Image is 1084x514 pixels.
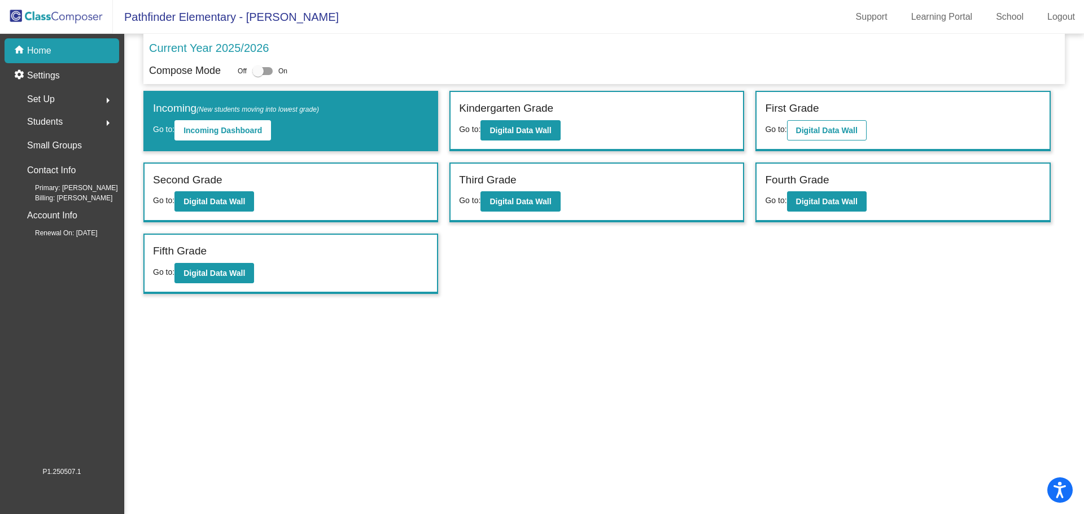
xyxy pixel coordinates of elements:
[17,228,97,238] span: Renewal On: [DATE]
[149,63,221,78] p: Compose Mode
[174,191,254,212] button: Digital Data Wall
[847,8,897,26] a: Support
[183,126,262,135] b: Incoming Dashboard
[153,172,222,188] label: Second Grade
[765,172,829,188] label: Fourth Grade
[17,183,118,193] span: Primary: [PERSON_NAME]
[17,193,112,203] span: Billing: [PERSON_NAME]
[183,197,245,206] b: Digital Data Wall
[27,91,55,107] span: Set Up
[796,197,858,206] b: Digital Data Wall
[27,138,82,153] p: Small Groups
[787,120,867,140] button: Digital Data Wall
[27,208,77,223] p: Account Info
[153,267,174,276] span: Go to:
[987,8,1033,26] a: School
[459,125,480,134] span: Go to:
[14,69,27,82] mat-icon: settings
[238,66,247,76] span: Off
[480,191,560,212] button: Digital Data Wall
[489,197,551,206] b: Digital Data Wall
[153,243,207,260] label: Fifth Grade
[153,125,174,134] span: Go to:
[101,94,115,107] mat-icon: arrow_right
[278,66,287,76] span: On
[489,126,551,135] b: Digital Data Wall
[149,39,269,56] p: Current Year 2025/2026
[153,196,174,205] span: Go to:
[27,114,63,130] span: Students
[459,172,516,188] label: Third Grade
[765,100,819,117] label: First Grade
[14,44,27,58] mat-icon: home
[1038,8,1084,26] a: Logout
[765,196,786,205] span: Go to:
[459,196,480,205] span: Go to:
[101,116,115,130] mat-icon: arrow_right
[153,100,319,117] label: Incoming
[196,106,319,113] span: (New students moving into lowest grade)
[113,8,339,26] span: Pathfinder Elementary - [PERSON_NAME]
[902,8,982,26] a: Learning Portal
[27,162,76,178] p: Contact Info
[183,269,245,278] b: Digital Data Wall
[765,125,786,134] span: Go to:
[174,263,254,283] button: Digital Data Wall
[27,69,60,82] p: Settings
[787,191,867,212] button: Digital Data Wall
[480,120,560,140] button: Digital Data Wall
[459,100,553,117] label: Kindergarten Grade
[796,126,858,135] b: Digital Data Wall
[174,120,271,140] button: Incoming Dashboard
[27,44,51,58] p: Home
